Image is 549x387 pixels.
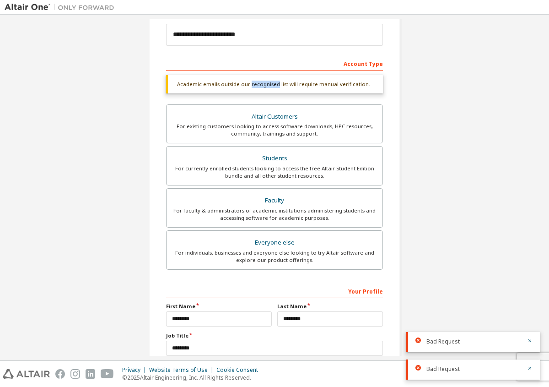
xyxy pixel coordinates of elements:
[70,369,80,379] img: instagram.svg
[426,338,460,345] span: Bad Request
[166,56,383,71] div: Account Type
[86,369,95,379] img: linkedin.svg
[216,366,264,374] div: Cookie Consent
[149,366,216,374] div: Website Terms of Use
[166,75,383,93] div: Academic emails outside our recognised list will require manual verification.
[172,152,377,165] div: Students
[101,369,114,379] img: youtube.svg
[5,3,119,12] img: Altair One
[166,332,383,339] label: Job Title
[426,365,460,373] span: Bad Request
[277,303,383,310] label: Last Name
[55,369,65,379] img: facebook.svg
[172,207,377,222] div: For faculty & administrators of academic institutions administering students and accessing softwa...
[172,165,377,180] div: For currently enrolled students looking to access the free Altair Student Edition bundle and all ...
[3,369,50,379] img: altair_logo.svg
[172,194,377,207] div: Faculty
[122,374,264,382] p: © 2025 Altair Engineering, Inc. All Rights Reserved.
[166,283,383,298] div: Your Profile
[122,366,149,374] div: Privacy
[172,110,377,123] div: Altair Customers
[166,303,272,310] label: First Name
[172,249,377,264] div: For individuals, businesses and everyone else looking to try Altair software and explore our prod...
[172,123,377,137] div: For existing customers looking to access software downloads, HPC resources, community, trainings ...
[172,236,377,249] div: Everyone else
